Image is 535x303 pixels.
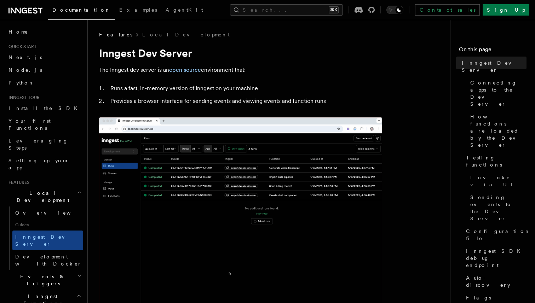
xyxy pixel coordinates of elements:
[462,59,527,74] span: Inngest Dev Server
[470,194,527,222] span: Sending events to the Dev Server
[467,76,527,110] a: Connecting apps to the Dev Server
[459,45,527,57] h4: On this page
[161,2,207,19] a: AgentKit
[483,4,529,16] a: Sign Up
[467,110,527,151] a: How functions are loaded by the Dev Server
[329,6,339,13] kbd: ⌘K
[415,4,480,16] a: Contact sales
[8,67,42,73] span: Node.js
[470,79,527,107] span: Connecting apps to the Dev Server
[6,187,83,206] button: Local Development
[6,76,83,89] a: Python
[108,83,382,93] li: Runs a fast, in-memory version of Inngest on your machine
[470,174,527,188] span: Invoke via UI
[6,115,83,134] a: Your first Functions
[467,191,527,225] a: Sending events to the Dev Server
[463,272,527,291] a: Auto-discovery
[466,154,527,168] span: Testing functions
[230,4,343,16] button: Search...⌘K
[466,274,527,289] span: Auto-discovery
[386,6,403,14] button: Toggle dark mode
[6,51,83,64] a: Next.js
[15,210,88,216] span: Overview
[6,95,40,100] span: Inngest tour
[6,273,77,287] span: Events & Triggers
[8,28,28,35] span: Home
[99,47,382,59] h1: Inngest Dev Server
[8,105,82,111] span: Install the SDK
[6,270,83,290] button: Events & Triggers
[15,254,82,267] span: Development with Docker
[6,64,83,76] a: Node.js
[8,118,51,131] span: Your first Functions
[466,228,530,242] span: Configuration file
[466,294,491,301] span: Flags
[470,113,527,148] span: How functions are loaded by the Dev Server
[99,31,132,38] span: Features
[6,25,83,38] a: Home
[142,31,230,38] a: Local Development
[12,250,83,270] a: Development with Docker
[169,66,201,73] a: open source
[6,102,83,115] a: Install the SDK
[463,151,527,171] a: Testing functions
[467,171,527,191] a: Invoke via UI
[48,2,115,20] a: Documentation
[15,234,76,247] span: Inngest Dev Server
[166,7,203,13] span: AgentKit
[6,134,83,154] a: Leveraging Steps
[6,44,36,49] span: Quick start
[8,80,34,86] span: Python
[99,65,382,75] p: The Inngest dev server is an environment that:
[12,231,83,250] a: Inngest Dev Server
[463,225,527,245] a: Configuration file
[119,7,157,13] span: Examples
[8,138,68,151] span: Leveraging Steps
[459,57,527,76] a: Inngest Dev Server
[12,206,83,219] a: Overview
[6,206,83,270] div: Local Development
[12,219,83,231] span: Guides
[108,96,382,106] li: Provides a browser interface for sending events and viewing events and function runs
[115,2,161,19] a: Examples
[466,247,527,269] span: Inngest SDK debug endpoint
[6,180,29,185] span: Features
[52,7,111,13] span: Documentation
[6,190,77,204] span: Local Development
[6,154,83,174] a: Setting up your app
[8,158,69,170] span: Setting up your app
[463,245,527,272] a: Inngest SDK debug endpoint
[8,54,42,60] span: Next.js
